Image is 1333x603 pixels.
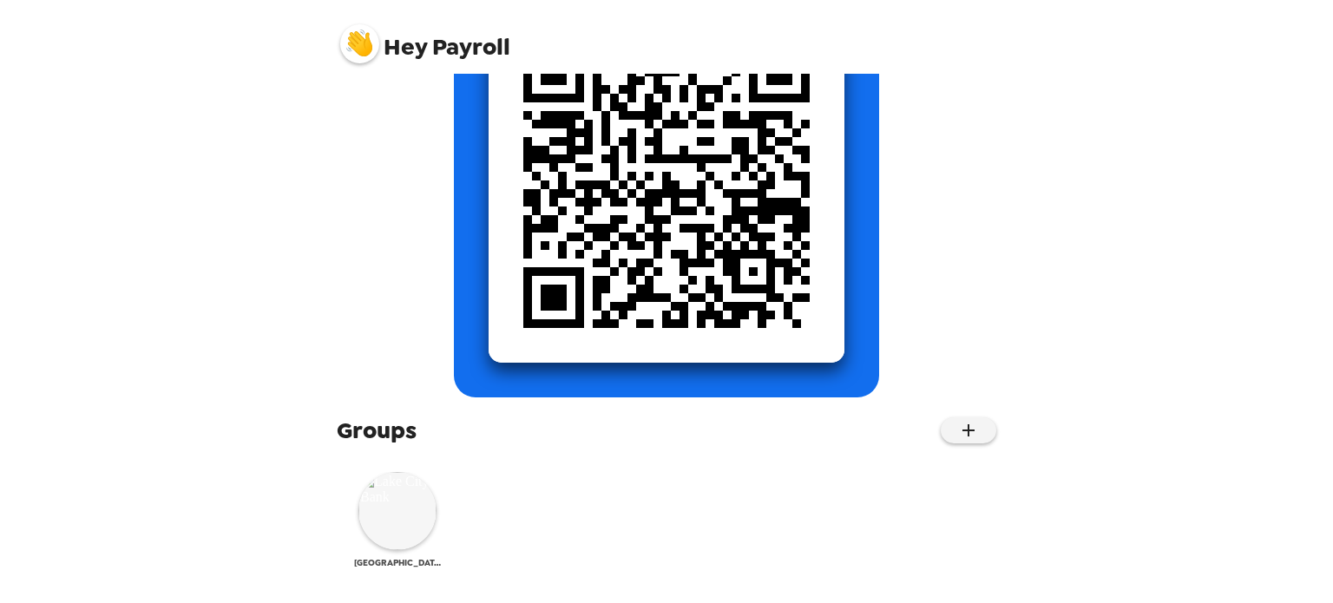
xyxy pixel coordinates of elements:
[337,415,417,446] span: Groups
[489,7,844,363] img: qr code
[384,31,427,62] span: Hey
[340,16,510,59] span: Payroll
[354,557,441,568] span: [GEOGRAPHIC_DATA]
[358,472,437,550] img: Lake City Bank
[340,24,379,63] img: profile pic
